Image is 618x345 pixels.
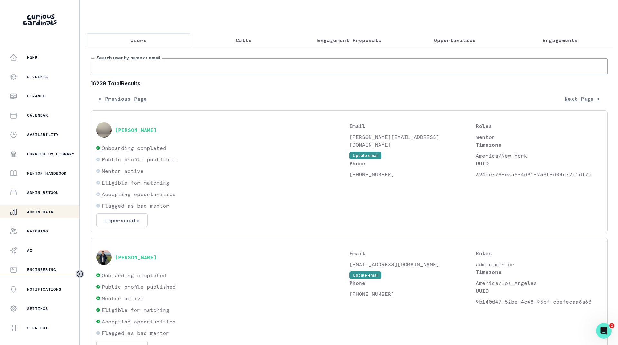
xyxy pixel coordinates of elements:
[102,329,169,337] p: Flagged as bad mentor
[476,159,602,167] p: UUID
[76,270,84,278] button: Toggle sidebar
[130,36,146,44] p: Users
[349,152,381,159] button: Update email
[27,325,48,331] p: Sign Out
[27,171,67,176] p: Mentor Handbook
[476,268,602,276] p: Timezone
[91,79,608,87] b: 16239 Total Results
[102,283,176,291] p: Public profile published
[27,209,53,214] p: Admin Data
[27,190,59,195] p: Admin Retool
[27,151,75,157] p: Curriculum Library
[102,318,176,325] p: Accepting opportunities
[27,55,38,60] p: Home
[317,36,381,44] p: Engagement Proposals
[236,36,252,44] p: Calls
[476,260,602,268] p: admin,mentor
[476,279,602,287] p: America/Los_Angeles
[102,179,169,186] p: Eligible for matching
[102,295,144,302] p: Mentor active
[27,306,48,311] p: Settings
[476,250,602,257] p: Roles
[349,260,476,268] p: [EMAIL_ADDRESS][DOMAIN_NAME]
[102,156,176,163] p: Public profile published
[542,36,578,44] p: Engagements
[27,229,48,234] p: Matching
[27,132,59,137] p: Availability
[96,213,148,227] button: Impersonate
[91,92,154,105] button: < Previous Page
[609,323,614,328] span: 1
[23,14,57,25] img: Curious Cardinals Logo
[349,133,476,149] p: [PERSON_NAME][EMAIL_ADDRESS][DOMAIN_NAME]
[557,92,608,105] button: Next Page >
[349,159,476,167] p: Phone
[476,152,602,159] p: America/New_York
[27,267,56,272] p: Engineering
[102,167,144,175] p: Mentor active
[102,202,169,210] p: Flagged as bad mentor
[349,290,476,298] p: [PHONE_NUMBER]
[115,127,157,133] button: [PERSON_NAME]
[476,122,602,130] p: Roles
[27,248,32,253] p: AI
[27,94,45,99] p: Finance
[27,74,48,79] p: Students
[476,141,602,149] p: Timezone
[27,287,61,292] p: Notifications
[102,271,166,279] p: Onboarding completed
[349,279,476,287] p: Phone
[476,170,602,178] p: 394ce778-e8a5-4d91-939b-d04c72b1df7a
[349,250,476,257] p: Email
[596,323,612,339] iframe: Intercom live chat
[349,122,476,130] p: Email
[476,287,602,295] p: UUID
[434,36,476,44] p: Opportunities
[102,144,166,152] p: Onboarding completed
[27,113,48,118] p: Calendar
[102,190,176,198] p: Accepting opportunities
[349,271,381,279] button: Update email
[476,133,602,141] p: mentor
[349,170,476,178] p: [PHONE_NUMBER]
[115,254,157,260] button: [PERSON_NAME]
[102,306,169,314] p: Eligible for matching
[476,298,602,305] p: 9b140d47-52be-4c48-95bf-cbefecaa6a63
